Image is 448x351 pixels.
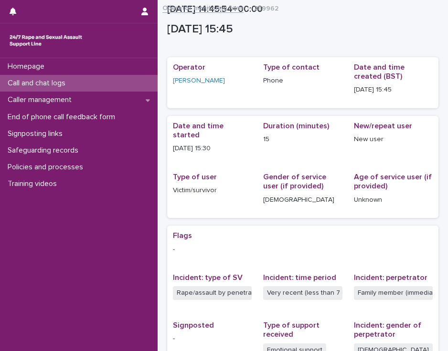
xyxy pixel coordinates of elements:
[354,173,432,190] span: Age of service user (if provided)
[4,95,79,104] p: Caller management
[354,321,421,338] span: Incident: gender of perpetrator
[354,286,433,300] span: Family member (immediate)
[263,274,336,281] span: Incident: time period
[173,274,243,281] span: Incident: type of SV
[173,334,252,344] p: -
[354,274,427,281] span: Incident: perpetrator
[263,63,320,71] span: Type of contact
[263,286,342,300] span: Very recent (less than 7 days)
[8,31,84,50] img: rhQMoQhaT3yELyF149Cw
[4,129,70,138] p: Signposting links
[354,85,433,95] p: [DATE] 15:45
[263,195,342,205] p: [DEMOGRAPHIC_DATA]
[173,173,217,181] span: Type of user
[254,2,278,13] p: 259962
[354,195,433,205] p: Unknown
[263,173,326,190] span: Gender of service user (if provided)
[263,134,342,145] p: 15
[173,76,225,86] a: [PERSON_NAME]
[162,2,244,13] a: Operator monitoring form
[4,146,86,155] p: Safeguarding records
[173,286,252,300] span: Rape/assault by penetration
[4,179,64,188] p: Training videos
[167,22,435,36] p: [DATE] 15:45
[173,186,252,196] p: Victim/survivor
[173,245,433,255] p: -
[173,232,192,239] span: Flags
[173,144,252,154] p: [DATE] 15:30
[4,163,91,172] p: Policies and processes
[263,321,320,338] span: Type of support received
[354,122,412,130] span: New/repeat user
[354,134,433,145] p: New user
[263,76,342,86] p: Phone
[173,321,214,329] span: Signposted
[173,122,224,139] span: Date and time started
[173,63,205,71] span: Operator
[263,122,329,130] span: Duration (minutes)
[4,113,123,122] p: End of phone call feedback form
[354,63,405,80] span: Date and time created (BST)
[4,62,52,71] p: Homepage
[4,79,73,88] p: Call and chat logs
